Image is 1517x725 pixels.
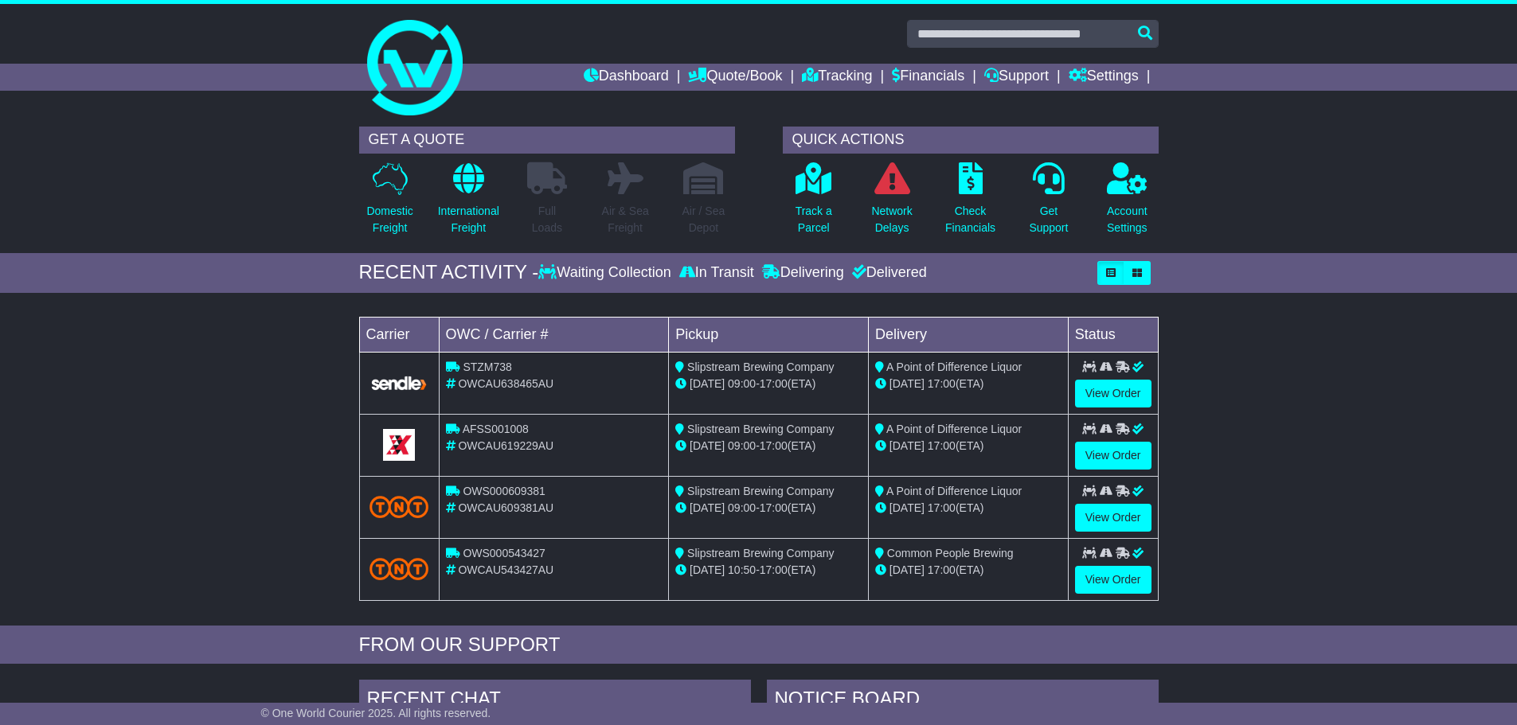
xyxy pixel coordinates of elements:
span: 17:00 [760,439,788,452]
a: View Order [1075,442,1151,470]
img: TNT_Domestic.png [369,558,429,579]
span: 17:00 [928,377,956,390]
div: - (ETA) [675,376,862,392]
p: International Freight [438,203,499,236]
p: Get Support [1029,203,1068,236]
td: Delivery [868,317,1068,352]
span: OWS000609381 [463,485,545,497]
p: Air & Sea Freight [602,203,649,236]
a: Financials [892,64,964,91]
div: NOTICE BOARD [767,680,1159,723]
span: 09:00 [728,377,756,390]
span: Slipstream Brewing Company [687,547,834,559]
span: Common People Brewing [887,547,1014,559]
div: QUICK ACTIONS [783,127,1159,154]
span: 17:00 [928,439,956,452]
p: Account Settings [1107,203,1148,236]
div: RECENT CHAT [359,680,751,723]
a: View Order [1075,504,1151,532]
a: Dashboard [584,64,669,91]
span: 09:00 [728,439,756,452]
a: DomesticFreight [366,162,413,245]
div: (ETA) [875,500,1062,516]
span: [DATE] [889,377,925,390]
span: OWCAU638465AU [458,377,553,390]
span: [DATE] [889,439,925,452]
img: TNT_Domestic.png [369,496,429,517]
div: (ETA) [875,562,1062,579]
span: OWCAU619229AU [458,439,553,452]
div: In Transit [675,264,758,282]
div: Delivering [758,264,848,282]
span: 17:00 [928,563,956,576]
div: FROM OUR SUPPORT [359,633,1159,657]
a: NetworkDelays [870,162,913,245]
a: CheckFinancials [944,162,996,245]
span: A Point of Difference Liquor [886,423,1022,435]
div: RECENT ACTIVITY - [359,261,539,284]
td: OWC / Carrier # [439,317,669,352]
a: AccountSettings [1106,162,1148,245]
span: 17:00 [928,501,956,514]
p: Domestic Freight [366,203,412,236]
span: A Point of Difference Liquor [886,485,1022,497]
p: Check Financials [945,203,995,236]
a: Quote/Book [688,64,782,91]
span: [DATE] [690,563,725,576]
span: [DATE] [690,501,725,514]
span: [DATE] [889,563,925,576]
div: - (ETA) [675,500,862,516]
div: Delivered [848,264,927,282]
a: Settings [1069,64,1139,91]
a: GetSupport [1028,162,1069,245]
a: Track aParcel [795,162,833,245]
span: 10:50 [728,563,756,576]
span: 17:00 [760,377,788,390]
span: 09:00 [728,501,756,514]
a: View Order [1075,566,1151,594]
img: GetCarrierServiceLogo [369,375,429,392]
span: A Point of Difference Liquor [886,361,1022,373]
td: Carrier [359,317,439,352]
img: GetCarrierServiceLogo [383,429,415,461]
p: Air / Sea Depot [682,203,725,236]
span: 17:00 [760,501,788,514]
p: Network Delays [871,203,912,236]
div: GET A QUOTE [359,127,735,154]
span: STZM738 [463,361,511,373]
a: Tracking [802,64,872,91]
div: (ETA) [875,376,1062,392]
span: OWS000543427 [463,547,545,559]
div: (ETA) [875,438,1062,454]
td: Status [1068,317,1158,352]
div: - (ETA) [675,562,862,579]
td: Pickup [669,317,869,352]
span: OWCAU543427AU [458,563,553,576]
span: Slipstream Brewing Company [687,361,834,373]
p: Track a Parcel [796,203,832,236]
span: Slipstream Brewing Company [687,423,834,435]
span: [DATE] [889,501,925,514]
span: © One World Courier 2025. All rights reserved. [261,707,491,719]
span: [DATE] [690,439,725,452]
span: OWCAU609381AU [458,501,553,514]
span: [DATE] [690,377,725,390]
span: Slipstream Brewing Company [687,485,834,497]
a: InternationalFreight [437,162,500,245]
span: AFSS001008 [463,423,529,435]
a: View Order [1075,380,1151,407]
a: Support [984,64,1049,91]
span: 17:00 [760,563,788,576]
div: Waiting Collection [538,264,674,282]
p: Full Loads [527,203,567,236]
div: - (ETA) [675,438,862,454]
